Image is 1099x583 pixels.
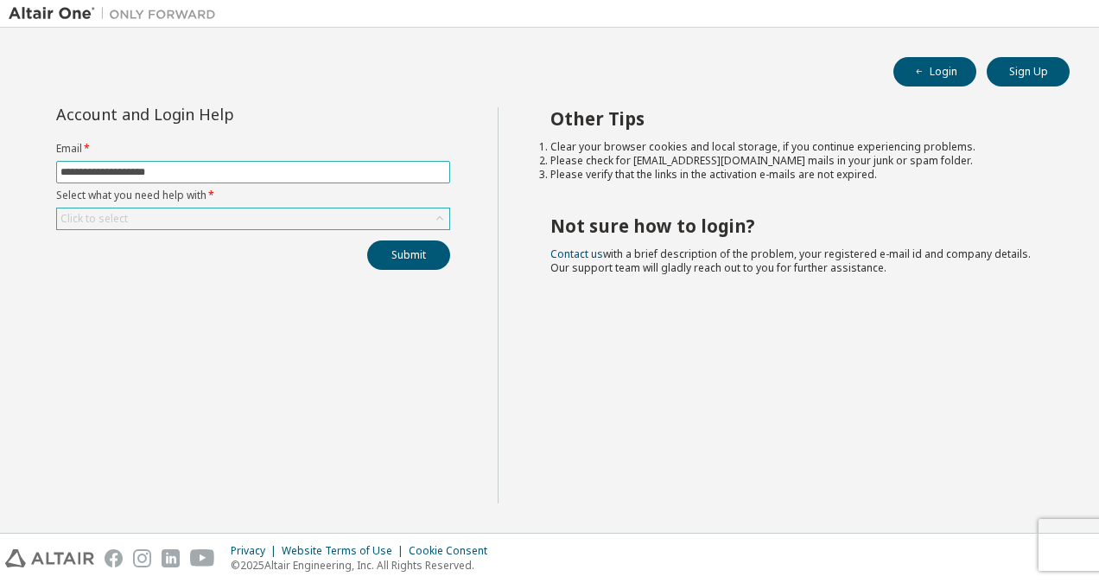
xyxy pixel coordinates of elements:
[9,5,225,22] img: Altair One
[893,57,976,86] button: Login
[987,57,1070,86] button: Sign Up
[282,544,409,558] div: Website Terms of Use
[190,549,215,567] img: youtube.svg
[133,549,151,567] img: instagram.svg
[550,215,1039,237] h2: Not sure how to login?
[105,549,123,567] img: facebook.svg
[550,247,1031,275] span: with a brief description of the problem, your registered e-mail id and company details. Our suppo...
[60,212,128,226] div: Click to select
[231,558,498,573] p: © 2025 Altair Engineering, Inc. All Rights Reserved.
[550,247,603,261] a: Contact us
[57,208,449,229] div: Click to select
[56,107,372,121] div: Account and Login Help
[409,544,498,558] div: Cookie Consent
[56,189,450,202] label: Select what you need help with
[550,107,1039,130] h2: Other Tips
[550,140,1039,154] li: Clear your browser cookies and local storage, if you continue experiencing problems.
[162,549,180,567] img: linkedin.svg
[550,154,1039,168] li: Please check for [EMAIL_ADDRESS][DOMAIN_NAME] mails in your junk or spam folder.
[231,544,282,558] div: Privacy
[367,240,450,270] button: Submit
[56,142,450,156] label: Email
[550,168,1039,182] li: Please verify that the links in the activation e-mails are not expired.
[5,549,94,567] img: altair_logo.svg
